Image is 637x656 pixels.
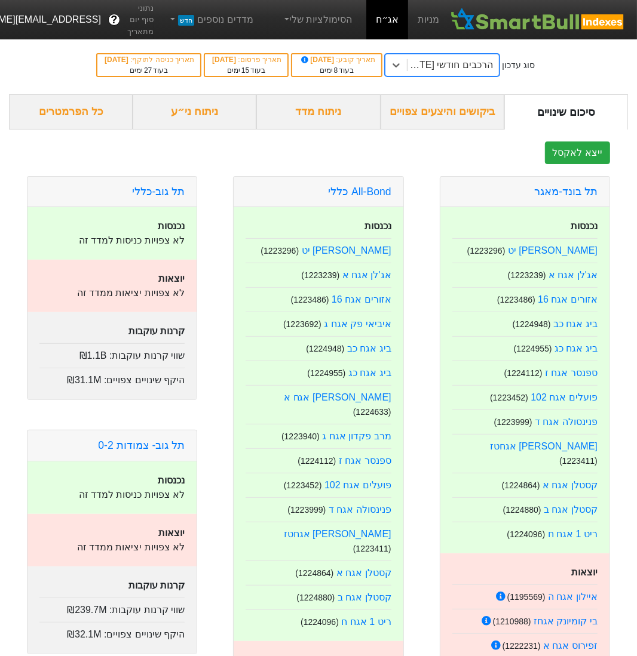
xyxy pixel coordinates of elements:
strong: נכנסות [158,221,185,231]
p: לא צפויות יציאות ממדד זה [39,540,185,555]
p: לא צפויות כניסות למדד זה [39,488,185,502]
a: הסימולציות שלי [277,8,357,32]
div: תאריך קובע : [298,54,375,65]
small: ( 1223411 ) [559,456,598,466]
a: [PERSON_NAME] אגחטז [284,529,391,539]
span: 15 [241,66,249,75]
a: ספנסר אגח ז [339,455,391,466]
a: אג'לן אגח א [549,270,598,280]
div: הרכבים חודשי [DATE] [406,58,493,72]
a: ספנסר אגח ז [545,368,598,378]
strong: יוצאות [158,273,185,284]
small: ( 1223239 ) [508,270,546,280]
span: ₪31.1M [67,375,101,385]
div: שווי קרנות עוקבות : [39,598,185,617]
small: ( 1224948 ) [513,319,551,329]
a: קסטלן אגח א [336,568,391,578]
small: ( 1224112 ) [504,368,543,378]
small: ( 1223486 ) [497,295,535,304]
div: ניתוח מדד [256,94,380,130]
span: ₪1.1B [79,350,107,361]
a: זפירוס אגח א [543,640,598,651]
small: ( 1224864 ) [502,481,540,490]
a: פועלים אגח 102 [324,480,391,490]
a: ביג אגח כב [347,343,391,353]
small: ( 1224864 ) [295,568,333,578]
strong: קרנות עוקבות [128,326,185,336]
div: בעוד ימים [211,65,281,76]
a: אזורים אגח 16 [332,294,391,304]
a: [PERSON_NAME] יט [508,245,598,255]
p: לא צפויות יציאות ממדד זה [39,286,185,300]
small: ( 1223999 ) [287,505,326,515]
small: ( 1224633 ) [353,407,391,417]
a: תל בונד-מאגר [534,186,598,198]
strong: נכנסות [571,221,598,231]
div: סוג עדכון [502,59,535,72]
small: ( 1224948 ) [306,344,344,353]
p: לא צפויות כניסות למדד זה [39,233,185,248]
a: תל גוב- צמודות 0-2 [98,439,185,451]
div: תאריך פרסום : [211,54,281,65]
small: ( 1223296 ) [467,246,506,255]
a: [PERSON_NAME] אגח א [284,392,391,402]
span: חדש [178,15,194,26]
div: סיכום שינויים [504,94,628,130]
small: ( 1224880 ) [503,505,541,515]
div: היקף שינויים צפויים : [39,622,185,642]
strong: נכנסות [365,221,391,231]
small: ( 1223239 ) [301,270,339,280]
small: ( 1224880 ) [296,593,335,602]
small: ( 1224955 ) [514,344,552,353]
small: ( 1195569 ) [507,592,546,602]
span: [DATE] [299,56,336,64]
div: ניתוח ני״ע [133,94,256,130]
a: אזורים אגח 16 [538,294,598,304]
a: פועלים אגח 102 [531,392,598,402]
small: ( 1223940 ) [281,432,320,441]
a: קסטלן אגח ב [544,504,598,515]
div: היקף שינויים צפויים : [39,368,185,387]
strong: יוצאות [571,567,598,577]
small: ( 1223452 ) [490,393,528,402]
strong: קרנות עוקבות [128,580,185,590]
span: ? [111,12,117,28]
div: תאריך כניסה לתוקף : [103,54,194,65]
small: ( 1224955 ) [307,368,345,378]
span: 8 [334,66,338,75]
small: ( 1223411 ) [353,544,391,553]
small: ( 1222231 ) [503,641,541,651]
small: ( 1223486 ) [291,295,329,304]
small: ( 1223692 ) [283,319,321,329]
button: ייצא לאקסל [545,141,610,164]
small: ( 1210988 ) [493,617,531,626]
small: ( 1224096 ) [507,529,545,539]
small: ( 1223296 ) [261,246,299,255]
a: ריט 1 אגח ח [548,529,598,539]
a: בי קומיונק אגחז [534,616,598,626]
span: ₪239.7M [67,605,106,615]
a: [PERSON_NAME] אגחטז [490,441,598,451]
a: פנינסולה אגח ד [329,504,391,515]
img: SmartBull [449,8,627,32]
a: ריט 1 אגח ח [341,617,391,627]
a: תל גוב-כללי [132,186,185,198]
div: כל הפרמטרים [9,94,133,130]
small: ( 1224112 ) [298,456,336,466]
a: [PERSON_NAME] יט [302,245,391,255]
span: ₪32.1M [67,629,101,639]
a: מרב פקדון אגח ג [322,431,391,441]
a: All-Bond כללי [328,186,391,198]
span: [DATE] [105,56,130,64]
span: [DATE] [212,56,238,64]
a: ביג אגח כג [348,368,391,378]
a: פנינסולה אגח ד [535,417,598,427]
a: ביג אגח כב [553,319,598,329]
small: ( 1224096 ) [301,617,339,627]
strong: יוצאות [158,528,185,538]
div: ביקושים והיצעים צפויים [381,94,504,130]
strong: נכנסות [158,475,185,485]
a: איילון אגח ה [548,592,598,602]
a: קסטלן אגח ב [338,592,391,602]
div: שווי קרנות עוקבות : [39,343,185,363]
